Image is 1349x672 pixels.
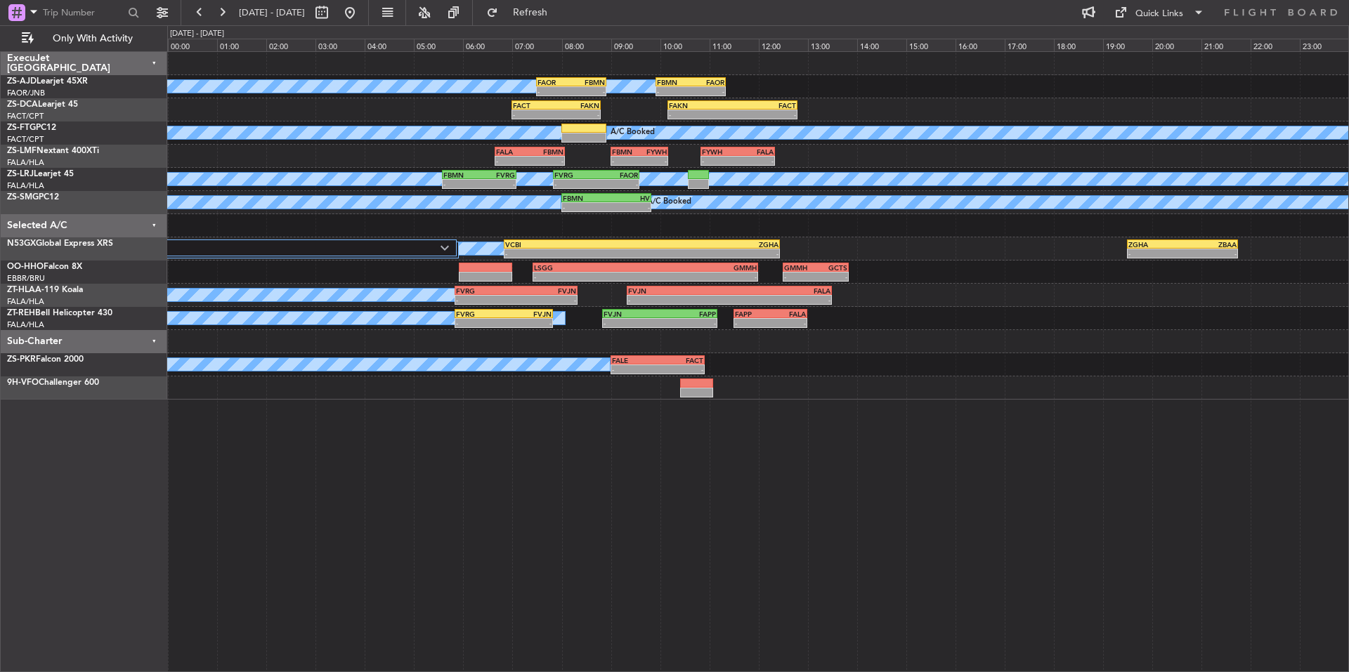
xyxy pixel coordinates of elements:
div: FVJN [628,286,729,295]
div: - [504,319,552,327]
div: FYWH [702,147,738,156]
div: FAOR [537,78,571,86]
div: FALA [729,286,830,295]
div: - [1182,249,1237,258]
div: FVRG [554,171,597,179]
div: - [530,157,563,165]
div: [DATE] - [DATE] [170,28,224,40]
a: ZS-LMFNextant 400XTi [7,147,99,155]
div: 14:00 [857,39,906,51]
div: 02:00 [266,39,315,51]
a: FALA/HLA [7,157,44,168]
div: 18:00 [1054,39,1103,51]
span: ZS-LRJ [7,170,34,178]
span: ZS-PKR [7,355,36,364]
div: 21:00 [1201,39,1251,51]
div: ZGHA [1128,240,1182,249]
div: 16:00 [956,39,1005,51]
div: FBMN [657,78,691,86]
div: FAPP [660,310,716,318]
div: - [816,272,847,281]
div: FBMN [563,194,606,202]
span: Only With Activity [37,34,148,44]
div: - [628,296,729,304]
a: ZT-HLAA-119 Koala [7,286,83,294]
div: VCBI [505,240,641,249]
div: - [596,180,638,188]
a: EBBR/BRU [7,273,45,284]
div: FVJN [516,286,577,295]
div: 12:00 [759,39,808,51]
div: Quick Links [1135,7,1183,21]
div: FVRG [479,171,515,179]
div: - [456,296,516,304]
a: ZS-PKRFalcon 2000 [7,355,84,364]
div: FAKN [556,101,599,110]
a: N53GXGlobal Express XRS [7,239,113,248]
span: 9H-VFO [7,378,39,387]
div: 23:00 [1300,39,1349,51]
div: FALA [496,147,530,156]
div: - [456,319,504,327]
div: - [612,157,639,165]
a: OO-HHOFalcon 8X [7,263,82,271]
span: ZS-SMG [7,193,39,202]
div: - [496,157,530,165]
span: ZS-FTG [7,124,36,132]
div: FVJN [604,310,660,318]
a: FALA/HLA [7,180,44,191]
div: A/C Booked [647,192,691,213]
div: - [606,203,650,211]
div: 05:00 [414,39,463,51]
div: - [537,87,571,95]
a: FACT/CPT [7,111,44,121]
div: 20:00 [1152,39,1201,51]
a: ZS-AJDLearjet 45XR [7,77,88,86]
div: FACT [733,101,796,110]
div: - [563,203,606,211]
a: ZS-LRJLearjet 45 [7,170,74,178]
div: 13:00 [808,39,857,51]
span: ZS-AJD [7,77,37,86]
div: - [604,319,660,327]
div: FBMN [571,78,605,86]
div: FACT [513,101,556,110]
div: FVRG [456,286,516,295]
a: FALA/HLA [7,296,44,307]
div: - [729,296,830,304]
div: 03:00 [315,39,365,51]
div: - [645,272,757,281]
div: FBMN [530,147,563,156]
div: - [657,87,691,95]
span: ZT-HLA [7,286,35,294]
div: FAPP [735,310,771,318]
a: ZT-REHBell Helicopter 430 [7,309,112,317]
div: - [660,319,716,327]
a: FAOR/JNB [7,88,45,98]
div: FYWH [639,147,667,156]
button: Refresh [480,1,564,24]
div: - [513,110,556,119]
input: Trip Number [43,2,124,23]
div: FVJN [504,310,552,318]
a: FALA/HLA [7,319,44,330]
div: - [479,180,515,188]
div: HV [606,194,650,202]
div: 08:00 [562,39,611,51]
div: - [702,157,738,165]
div: FBMN [443,171,479,179]
span: [DATE] - [DATE] [239,6,305,19]
div: 01:00 [217,39,266,51]
div: 09:00 [611,39,660,51]
div: 04:00 [365,39,414,51]
div: - [505,249,641,258]
div: - [771,319,807,327]
div: - [784,272,816,281]
div: LSGG [534,263,646,272]
div: 19:00 [1103,39,1152,51]
div: 10:00 [660,39,710,51]
button: Only With Activity [15,27,152,50]
div: GMMH [784,263,816,272]
span: ZS-DCA [7,100,38,109]
div: GCTS [816,263,847,272]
